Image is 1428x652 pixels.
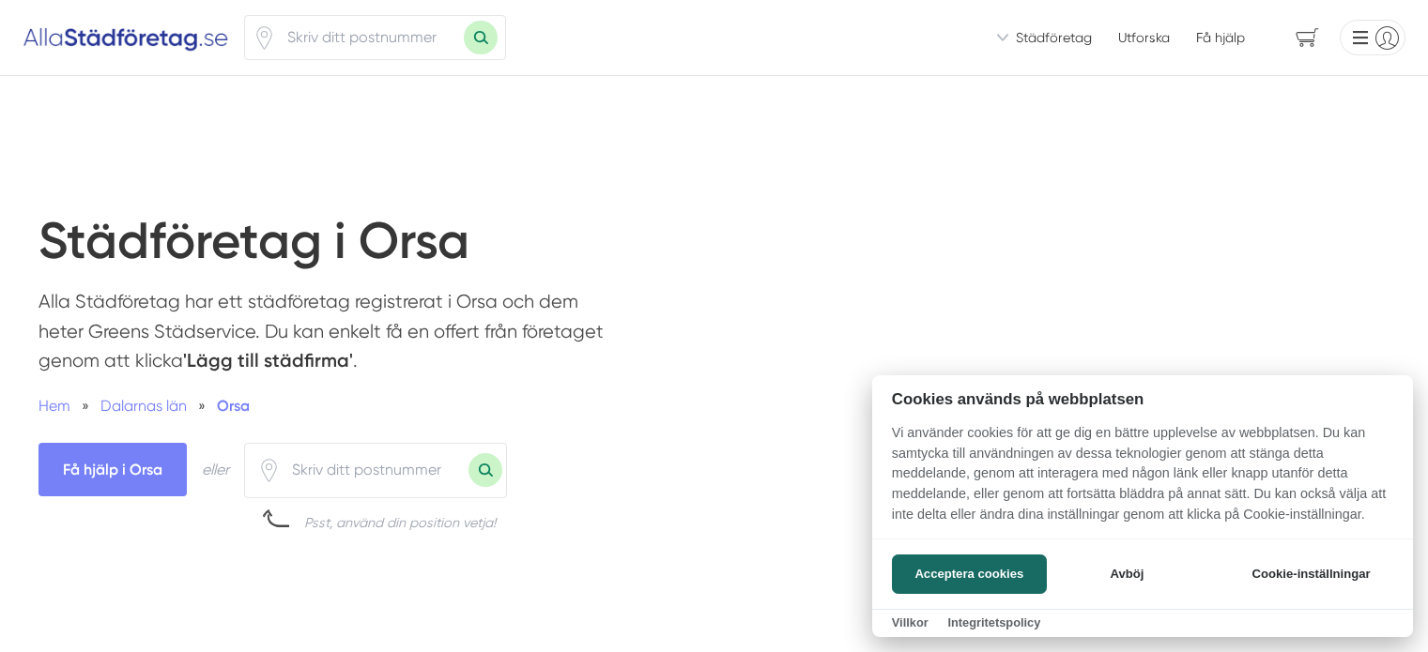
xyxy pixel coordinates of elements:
[872,423,1413,538] p: Vi använder cookies för att ge dig en bättre upplevelse av webbplatsen. Du kan samtycka till anvä...
[892,615,929,629] a: Villkor
[872,390,1413,408] h2: Cookies används på webbplatsen
[892,554,1047,594] button: Acceptera cookies
[1229,554,1393,594] button: Cookie-inställningar
[1052,554,1202,594] button: Avböj
[947,615,1040,629] a: Integritetspolicy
